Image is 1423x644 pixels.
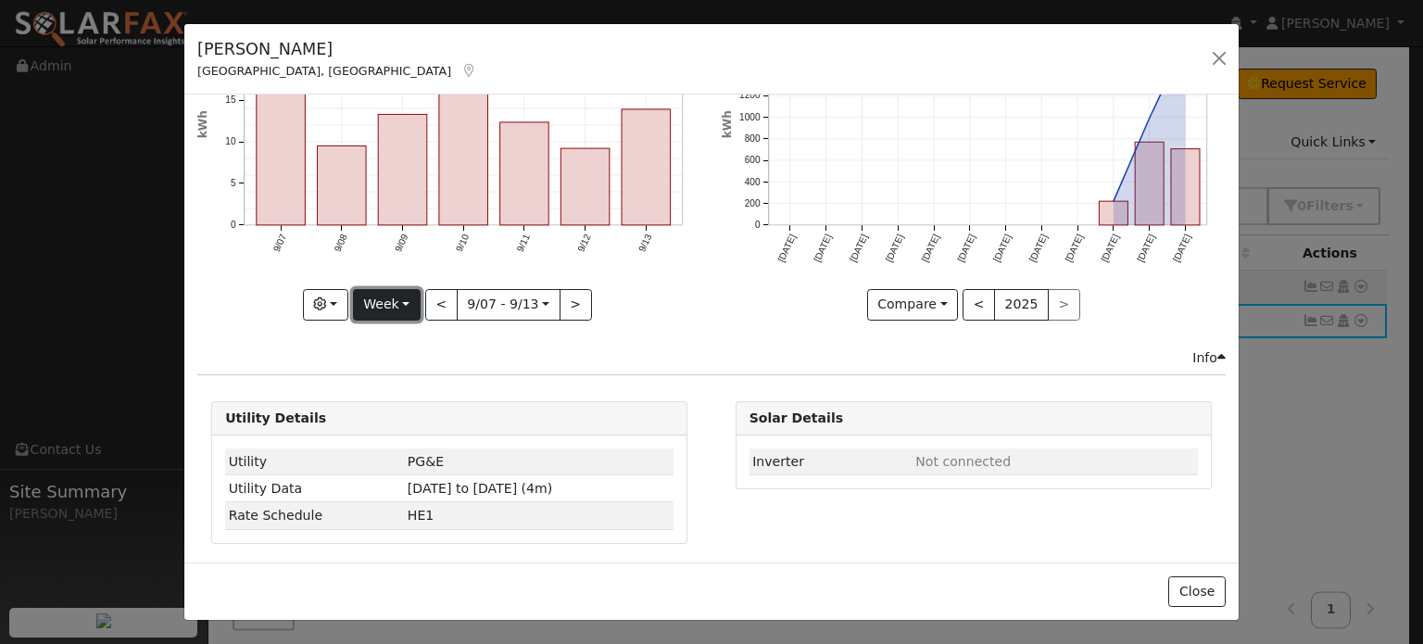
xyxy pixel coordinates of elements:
strong: Solar Details [749,410,843,425]
text: [DATE] [919,233,941,264]
span: [GEOGRAPHIC_DATA], [GEOGRAPHIC_DATA] [197,64,451,78]
rect: onclick="" [257,43,306,226]
text: 9/13 [636,233,653,254]
text: [DATE] [955,233,977,264]
rect: onclick="" [622,109,671,225]
text: [DATE] [1064,233,1086,264]
text: 15 [225,95,236,106]
span: ID: 17285228, authorized: 09/15/25 [408,454,444,469]
rect: onclick="" [378,115,427,225]
button: 9/07 - 9/13 [457,289,560,321]
text: 1000 [739,112,761,122]
text: 9/09 [393,233,409,254]
text: 800 [744,134,760,145]
text: 0 [231,221,236,231]
text: [DATE] [848,233,870,264]
span: X [408,508,434,523]
button: Week [353,289,421,321]
rect: onclick="" [1135,143,1164,226]
circle: onclick="" [1110,198,1117,206]
td: Utility [225,448,404,475]
text: 200 [744,198,760,208]
text: 5 [231,179,236,189]
text: [DATE] [991,233,1014,264]
text: [DATE] [1135,233,1157,264]
text: [DATE] [884,233,906,264]
text: [DATE] [1027,233,1050,264]
rect: onclick="" [318,146,367,225]
button: Compare [867,289,959,321]
circle: onclick="" [1146,115,1153,122]
text: 9/08 [333,233,349,254]
text: 600 [744,156,760,166]
text: [DATE] [1171,233,1193,264]
text: [DATE] [775,233,798,264]
td: Inverter [749,448,913,475]
text: 9/11 [515,233,532,254]
text: kWh [196,111,209,139]
strong: Utility Details [225,410,326,425]
button: < [425,289,458,321]
rect: onclick="" [561,149,611,226]
td: Rate Schedule [225,502,404,529]
button: < [963,289,995,321]
text: 9/12 [576,233,593,254]
text: 400 [744,177,760,187]
rect: onclick="" [439,94,488,225]
a: Map [460,63,477,78]
text: 9/10 [454,233,471,254]
rect: onclick="" [500,122,549,225]
text: kWh [721,111,734,139]
span: [DATE] to [DATE] (4m) [408,481,552,496]
button: 2025 [994,289,1049,321]
span: ID: null, authorized: None [915,454,1011,469]
h5: [PERSON_NAME] [197,37,477,61]
rect: onclick="" [1171,149,1200,225]
text: 9/07 [271,233,288,254]
div: Info [1192,348,1226,368]
button: Close [1168,576,1225,608]
text: [DATE] [1099,233,1121,264]
text: 0 [754,221,760,231]
td: Utility Data [225,475,404,502]
text: 10 [225,137,236,147]
rect: onclick="" [1099,202,1127,226]
button: > [560,289,592,321]
text: 1200 [739,91,761,101]
text: [DATE] [812,233,834,264]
